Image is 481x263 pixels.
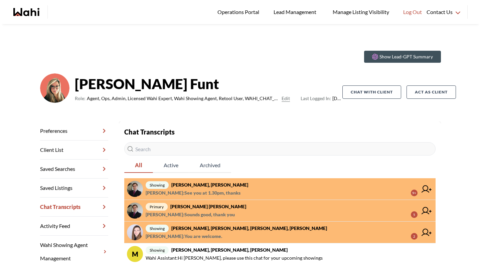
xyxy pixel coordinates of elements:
[274,8,319,16] span: Lead Management
[364,51,441,63] button: Show Lead-GPT Summary
[301,95,331,101] span: Last Logged In:
[146,181,169,189] span: showing
[146,246,169,254] span: showing
[411,190,418,196] div: 9+
[217,8,262,16] span: Operations Portal
[301,94,342,102] span: [DATE]
[146,203,168,211] span: primary
[40,217,108,236] a: Activity Feed
[40,121,108,141] a: Preferences
[153,158,189,172] span: Active
[124,178,436,200] a: showing[PERSON_NAME], [PERSON_NAME][PERSON_NAME]:See you at 1.30pm, thanks9+
[331,8,391,16] span: Manage Listing Visibility
[411,211,418,218] div: 5
[282,94,290,102] button: Edit
[87,94,279,102] span: Agent, Ops, Admin, Licensed Wahi Expert, Wahi Showing Agent, Retool User, WAHI_CHAT_MODERATOR
[40,73,69,103] img: ef0591e0ebeb142b.png
[124,200,436,222] a: primary[PERSON_NAME] [PERSON_NAME][PERSON_NAME]:Sounds good, thank you5
[146,225,169,232] span: showing
[40,141,108,160] a: Client List
[171,247,288,253] strong: [PERSON_NAME], [PERSON_NAME], [PERSON_NAME]
[40,179,108,198] a: Saved Listings
[342,85,401,99] button: Chat with client
[171,182,248,188] strong: [PERSON_NAME], [PERSON_NAME]
[75,94,86,102] span: Role:
[146,254,323,262] span: Wahi Assistant : Hi [PERSON_NAME], please use this chat for your upcoming showings
[124,158,153,173] button: All
[146,232,222,240] span: [PERSON_NAME] : You are welcome.
[127,181,143,197] img: chat avatar
[124,142,436,156] input: Search
[403,8,422,16] span: Log Out
[124,158,153,172] span: All
[127,246,143,262] div: M
[13,8,39,16] a: Wahi homepage
[407,85,456,99] button: Act as Client
[170,204,246,209] strong: [PERSON_NAME] [PERSON_NAME]
[124,222,436,243] a: showing[PERSON_NAME], [PERSON_NAME], [PERSON_NAME], [PERSON_NAME][PERSON_NAME]:You are welcome.2
[171,225,327,231] strong: [PERSON_NAME], [PERSON_NAME], [PERSON_NAME], [PERSON_NAME]
[75,74,342,94] strong: [PERSON_NAME] Funt
[124,128,175,136] strong: Chat Transcripts
[40,198,108,217] a: Chat Transcripts
[146,189,240,197] span: [PERSON_NAME] : See you at 1.30pm, thanks
[153,158,189,173] button: Active
[189,158,231,172] span: Archived
[127,224,143,240] img: chat avatar
[411,233,418,240] div: 2
[40,160,108,179] a: Saved Searches
[146,211,235,219] span: [PERSON_NAME] : Sounds good, thank you
[189,158,231,173] button: Archived
[127,203,143,219] img: chat avatar
[379,53,433,60] p: Show Lead-GPT Summary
